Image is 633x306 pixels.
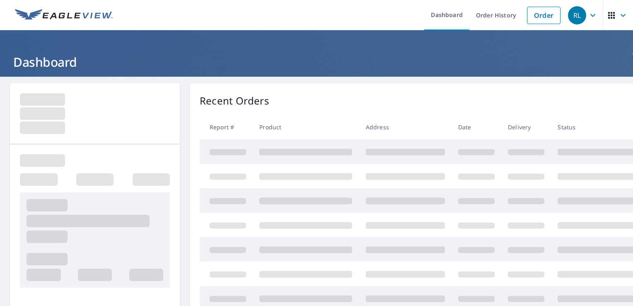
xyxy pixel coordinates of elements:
[10,53,623,70] h1: Dashboard
[452,115,501,139] th: Date
[15,9,113,22] img: EV Logo
[253,115,359,139] th: Product
[501,115,551,139] th: Delivery
[200,93,269,108] p: Recent Orders
[527,7,561,24] a: Order
[568,6,586,24] div: RL
[359,115,452,139] th: Address
[200,115,253,139] th: Report #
